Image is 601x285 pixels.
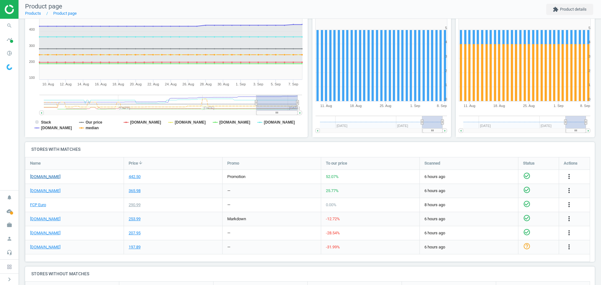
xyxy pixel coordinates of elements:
[565,215,573,223] button: more_vert
[523,172,531,180] i: check_circle_outline
[588,54,590,58] text: 3
[326,216,340,221] span: -12.72 %
[129,174,141,180] div: 442.50
[289,106,300,110] tspan: [DATE]
[130,120,161,125] tspan: [DOMAIN_NAME]
[200,82,212,86] tspan: 28. Aug
[253,82,263,86] tspan: 3. Sep
[424,230,513,236] span: 6 hours ago
[565,187,573,195] button: more_vert
[445,40,447,44] text: 4
[580,104,590,108] tspan: 8. Sep
[147,82,159,86] tspan: 22. Aug
[29,28,35,31] text: 400
[129,160,138,166] span: Price
[424,174,513,180] span: 6 hours ago
[236,82,246,86] tspan: 1. Sep
[554,104,564,108] tspan: 1. Sep
[165,82,177,86] tspan: 24. Aug
[3,191,15,203] i: notifications
[445,54,447,58] text: 3
[424,216,513,222] span: 6 hours ago
[424,244,513,250] span: 6 hours ago
[565,201,573,208] i: more_vert
[445,97,447,101] text: 0
[85,126,99,130] tspan: median
[6,276,13,283] i: chevron_right
[29,76,35,79] text: 100
[29,44,35,48] text: 300
[564,160,578,166] span: Actions
[326,202,336,207] span: 0.00 %
[175,120,206,125] tspan: [DOMAIN_NAME]
[30,202,46,208] a: FCP Euro
[30,188,60,194] a: [DOMAIN_NAME]
[445,26,447,30] text: 5
[7,64,12,70] img: wGWNvw8QSZomAAAAABJRU5ErkJggg==
[129,216,141,222] div: 253.99
[41,126,72,130] tspan: [DOMAIN_NAME]
[565,243,573,251] i: more_vert
[41,120,51,125] tspan: Stack
[288,82,298,86] tspan: 7. Sep
[588,69,590,73] text: 2
[42,82,54,86] tspan: 10. Aug
[424,188,513,194] span: 6 hours ago
[25,142,595,157] h4: Stores with matches
[588,83,590,87] text: 1
[3,20,15,32] i: search
[30,160,41,166] span: Name
[227,230,230,236] div: —
[129,230,141,236] div: 207.95
[5,5,49,14] img: ajHJNr6hYgQAAAAASUVORK5CYII=
[350,104,362,108] tspan: 18. Aug
[3,219,15,231] i: work
[30,230,60,236] a: [DOMAIN_NAME]
[326,160,347,166] span: To our price
[218,82,229,86] tspan: 30. Aug
[410,104,420,108] tspan: 1. Sep
[77,82,89,86] tspan: 14. Aug
[3,33,15,45] i: timeline
[588,40,590,44] text: 4
[565,243,573,251] button: more_vert
[25,11,41,16] a: Products
[3,47,15,59] i: pie_chart_outlined
[588,97,590,101] text: 0
[493,104,505,108] tspan: 18. Aug
[445,69,447,73] text: 2
[553,7,558,12] i: extension
[227,188,230,194] div: —
[523,200,531,208] i: check_circle_outline
[60,82,71,86] tspan: 12. Aug
[3,205,15,217] i: cloud_done
[29,60,35,64] text: 200
[326,188,339,193] span: 25.77 %
[588,26,590,30] text: 5
[565,229,573,237] button: more_vert
[95,82,106,86] tspan: 16. Aug
[523,228,531,236] i: check_circle_outline
[138,160,143,165] i: arrow_downward
[3,233,15,245] i: person
[30,174,60,180] a: [DOMAIN_NAME]
[2,275,17,283] button: chevron_right
[424,160,440,166] span: Scanned
[129,202,141,208] div: 290.99
[182,82,194,86] tspan: 26. Aug
[523,242,531,250] i: help_outline
[565,173,573,180] i: more_vert
[445,83,447,87] text: 1
[326,231,340,235] span: -28.54 %
[523,160,535,166] span: Status
[30,244,60,250] a: [DOMAIN_NAME]
[271,82,281,86] tspan: 5. Sep
[53,11,77,16] a: Product page
[320,104,332,108] tspan: 11. Aug
[546,4,593,15] button: extensionProduct details
[379,104,391,108] tspan: 25. Aug
[227,160,239,166] span: Promo
[227,202,230,208] div: —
